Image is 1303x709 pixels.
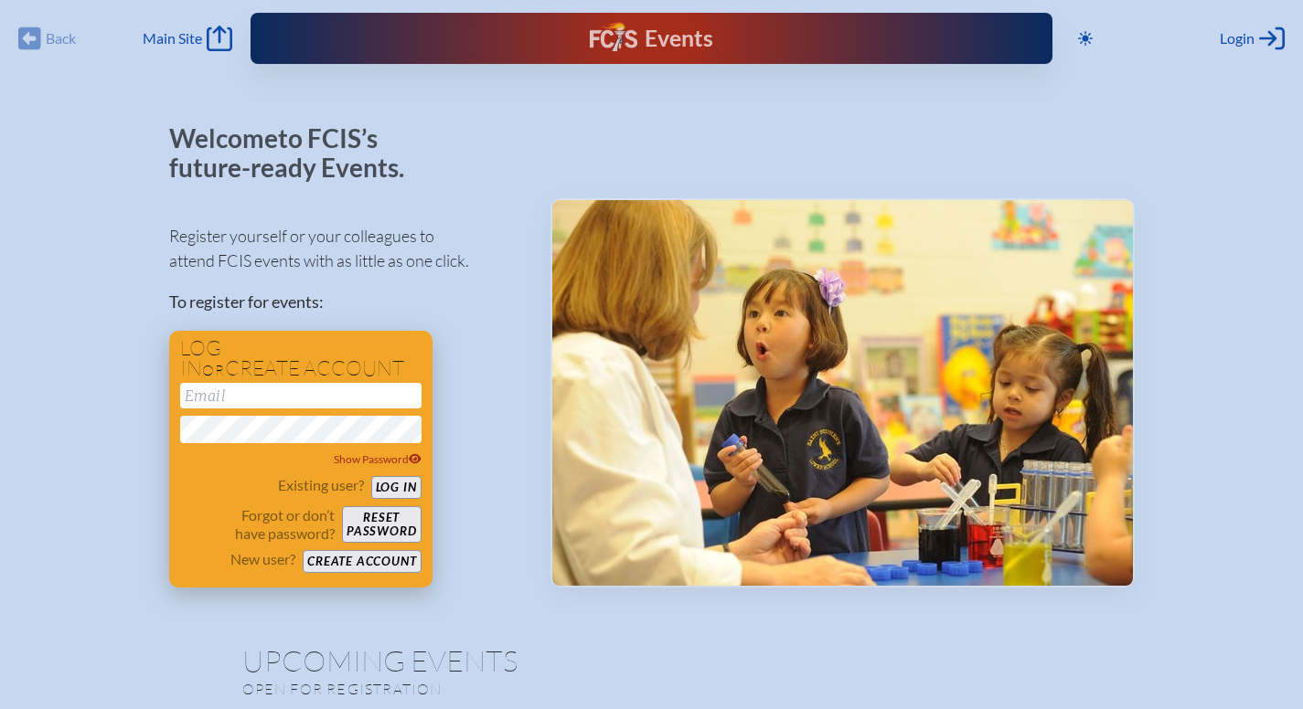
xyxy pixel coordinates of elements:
[169,290,521,314] p: To register for events:
[230,550,295,568] p: New user?
[180,506,336,543] p: Forgot or don’t have password?
[1220,29,1255,48] span: Login
[143,29,202,48] span: Main Site
[169,124,425,182] p: Welcome to FCIS’s future-ready Events.
[334,452,422,466] span: Show Password
[303,550,421,573] button: Create account
[242,680,725,698] p: Open for registration
[480,22,822,55] div: FCIS Events — Future ready
[371,476,422,499] button: Log in
[143,26,232,51] a: Main Site
[242,646,1062,675] h1: Upcoming Events
[169,224,521,273] p: Register yourself or your colleagues to attend FCIS events with as little as one click.
[180,338,422,379] h1: Log in create account
[202,361,225,379] span: or
[278,476,364,494] p: Existing user?
[342,506,421,543] button: Resetpassword
[180,383,422,408] input: Email
[552,200,1133,586] img: Events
